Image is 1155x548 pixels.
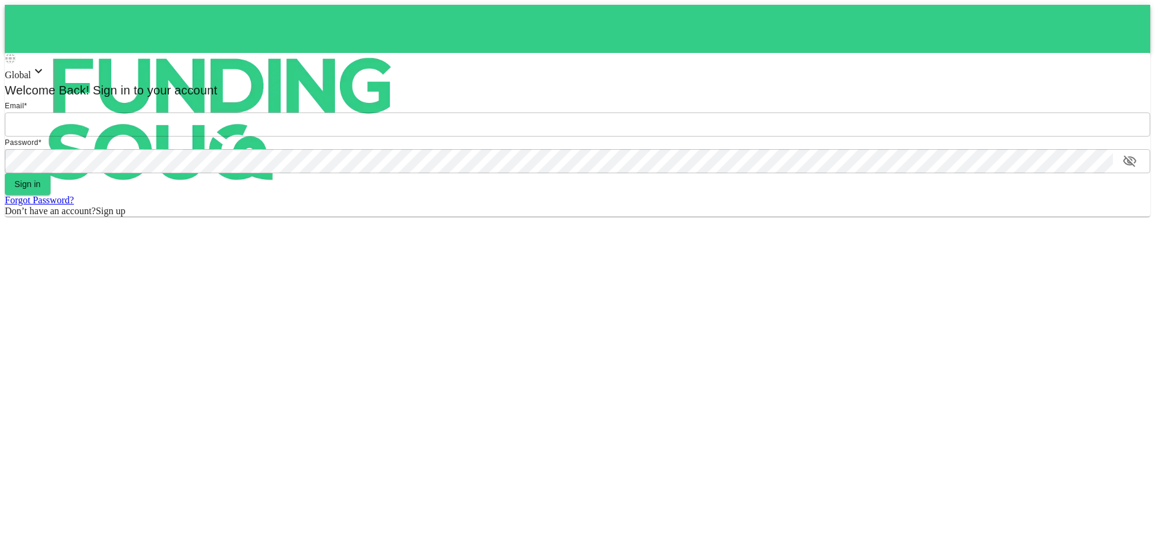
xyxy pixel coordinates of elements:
[90,84,218,97] span: Sign in to your account
[5,195,74,205] a: Forgot Password?
[5,149,1113,173] input: password
[5,138,38,147] span: Password
[5,5,438,233] img: logo
[5,112,1150,137] input: email
[5,102,24,110] span: Email
[5,64,1150,81] div: Global
[5,206,96,216] span: Don’t have an account?
[5,84,90,97] span: Welcome Back!
[5,173,51,195] button: Sign in
[96,206,125,216] span: Sign up
[5,5,1150,53] a: logo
